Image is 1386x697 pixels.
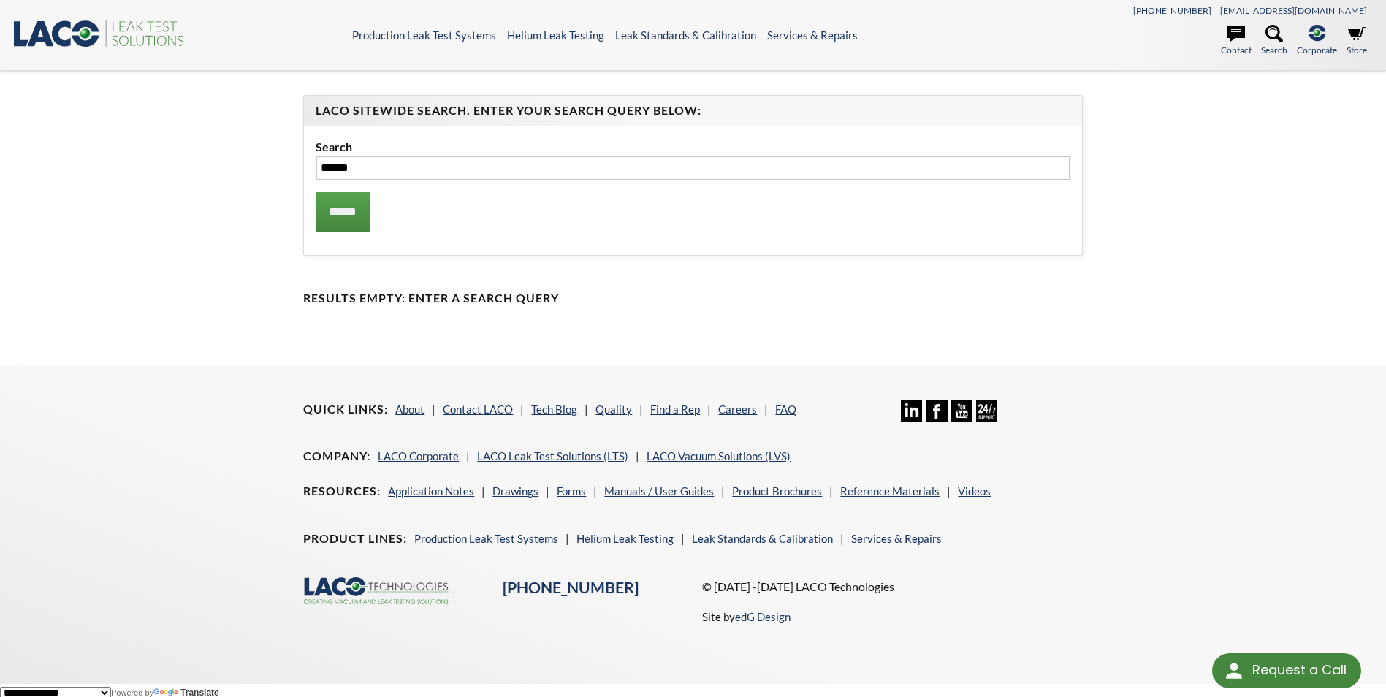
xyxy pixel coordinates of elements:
a: Manuals / User Guides [604,484,714,498]
a: edG Design [735,610,791,623]
a: Helium Leak Testing [507,28,604,42]
div: Request a Call [1252,653,1347,687]
a: Contact [1221,25,1252,57]
a: Careers [718,403,757,416]
a: Services & Repairs [767,28,858,42]
a: About [395,403,424,416]
a: Reference Materials [840,484,940,498]
a: Forms [557,484,586,498]
a: Find a Rep [650,403,700,416]
h4: Resources [303,484,381,499]
span: Corporate [1297,43,1337,57]
a: Drawings [492,484,538,498]
h4: Quick Links [303,402,388,417]
a: [PHONE_NUMBER] [1133,5,1211,16]
a: Production Leak Test Systems [352,28,496,42]
h4: LACO Sitewide Search. Enter your Search Query Below: [316,103,1070,118]
a: LACO Corporate [378,449,459,462]
a: Services & Repairs [851,532,942,545]
a: Helium Leak Testing [576,532,674,545]
a: [PHONE_NUMBER] [503,578,639,597]
p: Site by [702,608,791,625]
a: Store [1347,25,1367,57]
a: Contact LACO [443,403,513,416]
a: LACO Vacuum Solutions (LVS) [647,449,791,462]
label: Search [316,137,1070,156]
a: 24/7 Support [976,411,997,424]
a: [EMAIL_ADDRESS][DOMAIN_NAME] [1220,5,1367,16]
div: Request a Call [1212,653,1361,688]
a: Product Brochures [732,484,822,498]
a: Leak Standards & Calibration [692,532,833,545]
h4: Company [303,449,370,464]
a: FAQ [775,403,796,416]
h4: Results Empty: Enter a Search Query [303,291,1082,306]
a: Tech Blog [531,403,577,416]
a: Videos [958,484,991,498]
p: © [DATE] -[DATE] LACO Technologies [702,577,1083,596]
img: round button [1222,659,1246,682]
a: Search [1261,25,1287,57]
img: 24/7 Support Icon [976,400,997,422]
h4: Product Lines [303,531,407,546]
a: LACO Leak Test Solutions (LTS) [477,449,628,462]
a: Leak Standards & Calibration [615,28,756,42]
a: Application Notes [388,484,474,498]
a: Quality [595,403,632,416]
a: Production Leak Test Systems [414,532,558,545]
